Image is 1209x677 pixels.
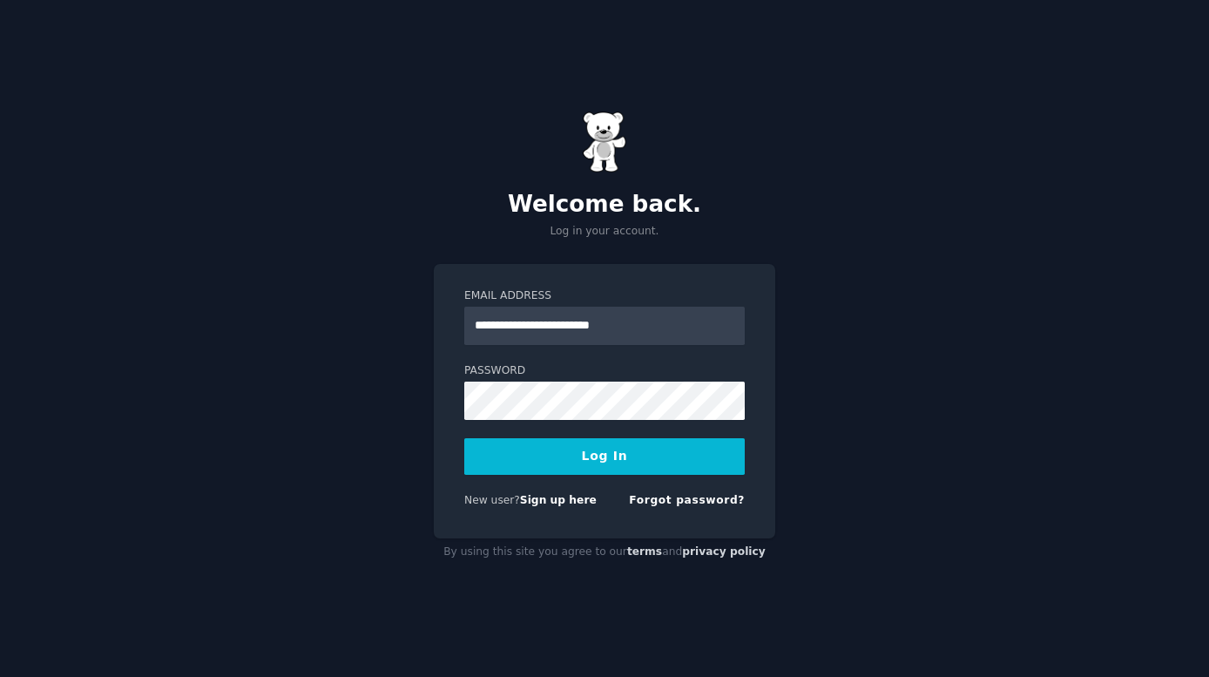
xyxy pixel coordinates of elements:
[464,494,520,506] span: New user?
[464,363,745,379] label: Password
[629,494,745,506] a: Forgot password?
[464,438,745,475] button: Log In
[682,545,766,558] a: privacy policy
[434,191,775,219] h2: Welcome back.
[434,224,775,240] p: Log in your account.
[434,538,775,566] div: By using this site you agree to our and
[583,112,626,173] img: Gummy Bear
[627,545,662,558] a: terms
[464,288,745,304] label: Email Address
[520,494,597,506] a: Sign up here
